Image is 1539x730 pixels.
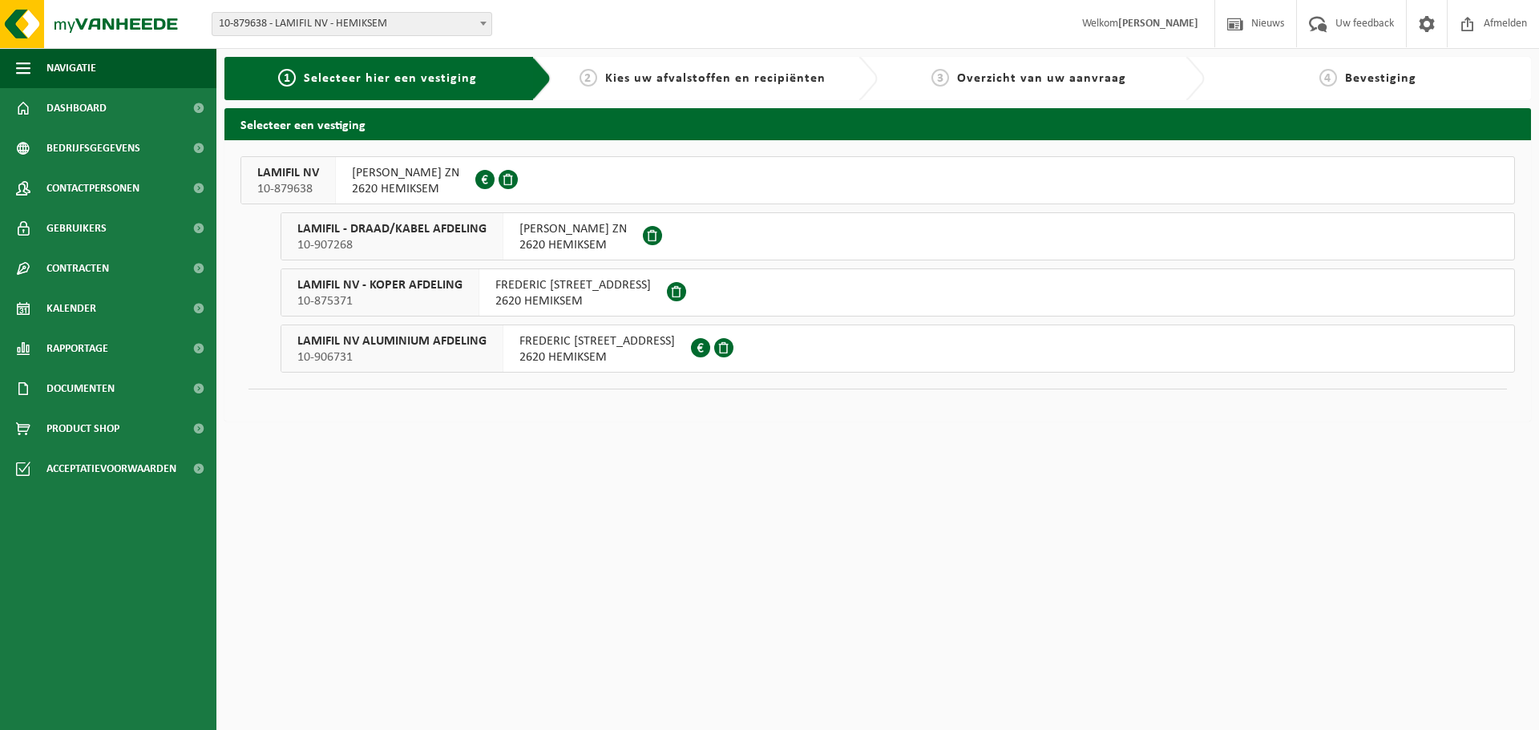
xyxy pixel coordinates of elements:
span: 2620 HEMIKSEM [519,349,675,365]
span: Product Shop [46,409,119,449]
span: 2 [580,69,597,87]
span: 3 [931,69,949,87]
span: Bevestiging [1345,72,1416,85]
span: LAMIFIL NV - KOPER AFDELING [297,277,463,293]
button: LAMIFIL NV - KOPER AFDELING 10-875371 FREDERIC [STREET_ADDRESS]2620 HEMIKSEM [281,268,1515,317]
span: Documenten [46,369,115,409]
span: Kies uw afvalstoffen en recipiënten [605,72,826,85]
span: Rapportage [46,329,108,369]
span: 10-906731 [297,349,487,365]
span: Contactpersonen [46,168,139,208]
span: Selecteer hier een vestiging [304,72,477,85]
span: Dashboard [46,88,107,128]
button: LAMIFIL - DRAAD/KABEL AFDELING 10-907268 [PERSON_NAME] ZN2620 HEMIKSEM [281,212,1515,260]
span: 10-907268 [297,237,487,253]
span: 10-879638 - LAMIFIL NV - HEMIKSEM [212,13,491,35]
span: FREDERIC [STREET_ADDRESS] [495,277,651,293]
span: 10-879638 - LAMIFIL NV - HEMIKSEM [212,12,492,36]
span: Gebruikers [46,208,107,248]
span: 1 [278,69,296,87]
span: LAMIFIL NV ALUMINIUM AFDELING [297,333,487,349]
button: LAMIFIL NV 10-879638 [PERSON_NAME] ZN2620 HEMIKSEM [240,156,1515,204]
span: 2620 HEMIKSEM [495,293,651,309]
span: 2620 HEMIKSEM [519,237,627,253]
span: 4 [1319,69,1337,87]
span: [PERSON_NAME] ZN [352,165,459,181]
button: LAMIFIL NV ALUMINIUM AFDELING 10-906731 FREDERIC [STREET_ADDRESS]2620 HEMIKSEM [281,325,1515,373]
span: 10-875371 [297,293,463,309]
span: Overzicht van uw aanvraag [957,72,1126,85]
span: [PERSON_NAME] ZN [519,221,627,237]
span: LAMIFIL - DRAAD/KABEL AFDELING [297,221,487,237]
span: FREDERIC [STREET_ADDRESS] [519,333,675,349]
span: Kalender [46,288,96,329]
span: Bedrijfsgegevens [46,128,140,168]
span: 10-879638 [257,181,319,197]
span: LAMIFIL NV [257,165,319,181]
strong: [PERSON_NAME] [1118,18,1198,30]
span: Acceptatievoorwaarden [46,449,176,489]
span: Navigatie [46,48,96,88]
h2: Selecteer een vestiging [224,108,1531,139]
span: Contracten [46,248,109,288]
span: 2620 HEMIKSEM [352,181,459,197]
